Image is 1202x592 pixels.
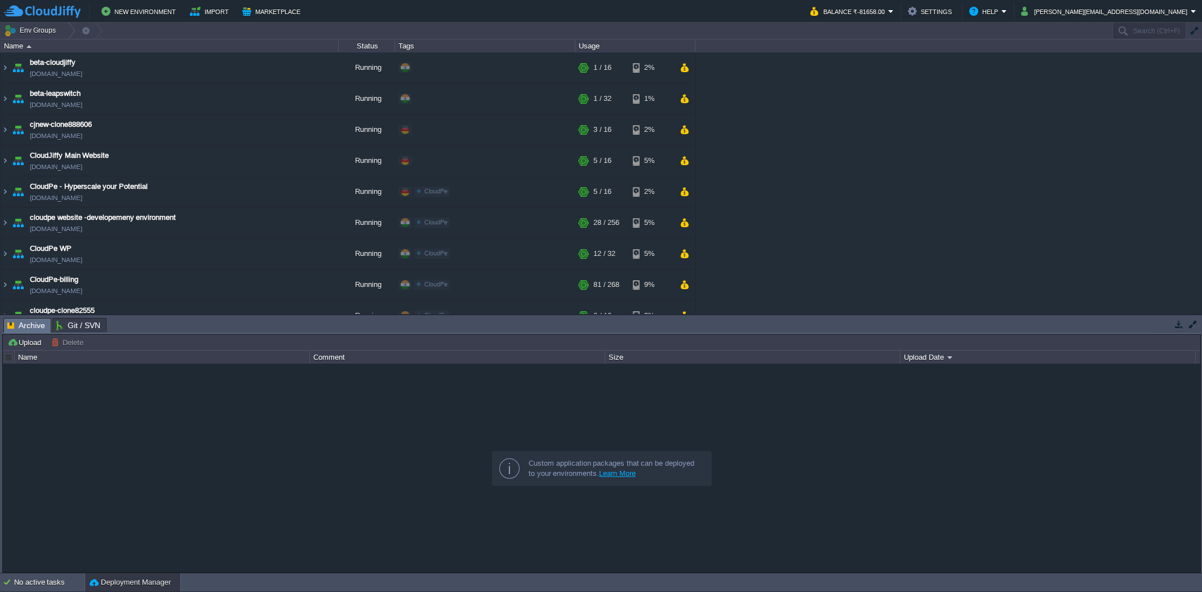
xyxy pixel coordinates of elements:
span: CloudPe [424,219,447,226]
button: Help [969,5,1001,18]
img: AMDAwAAAACH5BAEAAAAALAAAAAABAAEAAAICRAEAOw== [1,52,10,83]
div: 1 / 32 [593,83,611,114]
div: 5% [633,207,669,238]
a: [DOMAIN_NAME] [30,285,82,297]
span: CloudPe [424,250,447,257]
img: AMDAwAAAACH5BAEAAAAALAAAAAABAAEAAAICRAEAOw== [1,270,10,300]
a: CloudPe-billing [30,274,78,285]
span: CloudPe [424,281,447,288]
div: Name [15,351,309,364]
div: Custom application packages that can be deployed to your environments. [529,458,702,479]
div: Running [339,83,395,114]
div: 3 / 16 [593,114,611,145]
img: AMDAwAAAACH5BAEAAAAALAAAAAABAAEAAAICRAEAOw== [1,301,10,331]
button: Balance ₹-81658.00 [810,5,888,18]
a: cloudpe website -developemeny environment [30,212,176,223]
div: Upload Date [901,351,1195,364]
img: AMDAwAAAACH5BAEAAAAALAAAAAABAAEAAAICRAEAOw== [1,83,10,114]
a: CloudPe - Hyperscale your Potential [30,181,148,192]
a: beta-leapswitch [30,88,81,99]
div: Running [339,145,395,176]
img: CloudJiffy [4,5,81,19]
div: 81 / 268 [593,270,619,300]
span: CloudPe [424,312,447,319]
div: 5 / 16 [593,145,611,176]
a: [DOMAIN_NAME] [30,254,82,266]
img: AMDAwAAAACH5BAEAAAAALAAAAAABAAEAAAICRAEAOw== [1,114,10,145]
a: Learn More [599,469,636,478]
div: Status [339,39,394,52]
div: Running [339,52,395,83]
a: [DOMAIN_NAME] [30,68,82,79]
span: CloudPe [424,188,447,195]
img: AMDAwAAAACH5BAEAAAAALAAAAAABAAEAAAICRAEAOw== [10,301,26,331]
img: AMDAwAAAACH5BAEAAAAALAAAAAABAAEAAAICRAEAOw== [10,83,26,114]
img: AMDAwAAAACH5BAEAAAAALAAAAAABAAEAAAICRAEAOw== [10,238,26,269]
span: Git / SVN [56,319,100,332]
iframe: chat widget [1155,547,1191,581]
img: AMDAwAAAACH5BAEAAAAALAAAAAABAAEAAAICRAEAOw== [10,52,26,83]
div: 1 / 16 [593,52,611,83]
div: 9% [633,270,669,300]
div: No active tasks [14,573,85,591]
img: AMDAwAAAACH5BAEAAAAALAAAAAABAAEAAAICRAEAOw== [1,176,10,207]
a: [DOMAIN_NAME] [30,192,82,204]
div: 2% [633,176,669,207]
button: Delete [51,337,87,347]
img: AMDAwAAAACH5BAEAAAAALAAAAAABAAEAAAICRAEAOw== [10,114,26,145]
img: AMDAwAAAACH5BAEAAAAALAAAAAABAAEAAAICRAEAOw== [10,176,26,207]
img: AMDAwAAAACH5BAEAAAAALAAAAAABAAEAAAICRAEAOw== [10,145,26,176]
button: [PERSON_NAME][EMAIL_ADDRESS][DOMAIN_NAME] [1021,5,1191,18]
div: Comment [311,351,605,364]
button: Env Groups [4,23,60,38]
button: Settings [908,5,955,18]
div: 3% [633,301,669,331]
button: Marketplace [242,5,304,18]
div: 2% [633,114,669,145]
div: Usage [576,39,695,52]
button: Upload [7,337,45,347]
div: Running [339,207,395,238]
img: AMDAwAAAACH5BAEAAAAALAAAAAABAAEAAAICRAEAOw== [1,238,10,269]
img: AMDAwAAAACH5BAEAAAAALAAAAAABAAEAAAICRAEAOw== [1,207,10,238]
div: 6 / 16 [593,301,611,331]
div: 5% [633,145,669,176]
a: [DOMAIN_NAME] [30,161,82,173]
div: Size [606,351,900,364]
a: beta-cloudjiffy [30,57,76,68]
a: CloudJiffy Main Website [30,150,109,161]
div: 5 / 16 [593,176,611,207]
a: cjnew-clone888606 [30,119,92,130]
img: AMDAwAAAACH5BAEAAAAALAAAAAABAAEAAAICRAEAOw== [10,207,26,238]
button: Import [190,5,232,18]
a: [DOMAIN_NAME] [30,223,82,235]
div: Running [339,238,395,269]
div: 28 / 256 [593,207,619,238]
a: [DOMAIN_NAME] [30,99,82,111]
button: Deployment Manager [90,577,171,588]
img: AMDAwAAAACH5BAEAAAAALAAAAAABAAEAAAICRAEAOw== [10,270,26,300]
button: New Environment [101,5,179,18]
img: AMDAwAAAACH5BAEAAAAALAAAAAABAAEAAAICRAEAOw== [26,45,32,48]
div: 5% [633,238,669,269]
div: 2% [633,52,669,83]
div: Running [339,301,395,331]
div: 1% [633,83,669,114]
a: cloudpe-clone82555 [30,305,95,316]
a: [DOMAIN_NAME] [30,130,82,142]
div: Running [339,270,395,300]
div: Running [339,114,395,145]
a: CloudPe WP [30,243,72,254]
div: Tags [396,39,575,52]
span: Archive [7,319,45,333]
div: Running [339,176,395,207]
